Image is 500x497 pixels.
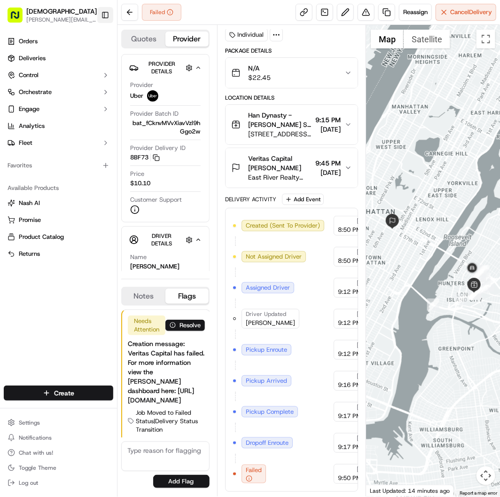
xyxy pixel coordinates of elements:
span: 9:50 PM EDT [338,474,374,482]
span: East River Realty Company, LLC, [STREET_ADDRESS][US_STATE] [248,173,312,182]
span: [DATE] [357,310,374,318]
span: $10.10 [130,179,150,188]
div: Available Products [4,181,113,196]
input: Got a question? Start typing here... [24,61,169,71]
button: Toggle fullscreen view [477,30,495,48]
button: CancelDelivery [436,4,496,21]
span: Customer Support [130,196,182,204]
span: Han Dynasty - [PERSON_NAME] St [PERSON_NAME] Sharebite [248,110,312,129]
span: 9:15 PM [315,115,341,125]
span: Create [54,388,74,398]
div: 9 [477,282,490,294]
div: 17 [472,269,484,281]
button: Veritas Capital [PERSON_NAME]East River Realty Company, LLC, [STREET_ADDRESS][US_STATE]9:45 PM[DATE] [226,148,358,188]
button: 8BF73 [130,153,160,162]
p: Welcome 👋 [9,38,171,53]
span: Price [130,170,144,178]
button: Notes [122,289,165,304]
span: 9:16 PM EDT [338,381,374,389]
span: 9:17 PM EDT [338,412,374,420]
div: [PERSON_NAME] [130,262,180,271]
span: Driver Updated [246,310,286,318]
button: Promise [4,213,113,228]
span: Veritas Capital [PERSON_NAME] [248,154,312,173]
button: Nash AI [4,196,113,211]
button: Add Flag [153,475,210,488]
button: Notifications [4,431,113,444]
span: Deliveries [19,54,46,63]
a: Product Catalog [8,233,109,241]
span: Knowledge Base [19,136,72,146]
button: Flags [165,289,209,304]
span: Cancel Delivery [450,8,492,16]
span: Settings [19,419,40,426]
span: 9:12 PM EDT [338,288,374,296]
span: Failed [246,466,262,474]
button: Returns [4,246,113,261]
span: Reassign [403,8,428,16]
span: 8:50 PM EDT [338,257,374,265]
div: We're available if you need us! [32,99,119,107]
span: [STREET_ADDRESS][PERSON_NAME] [248,129,312,139]
button: N/A$22.45 [226,58,358,88]
span: 9:45 PM [315,158,341,168]
img: 1736555255976-a54dd68f-1ca7-489b-9aae-adbdc363a1c4 [9,90,26,107]
div: 8 [469,287,481,300]
div: 10 [482,279,494,292]
span: [DATE] [357,217,374,225]
button: [DEMOGRAPHIC_DATA] [26,7,97,16]
div: 12 [474,270,486,282]
span: Orders [19,37,38,46]
div: 14 [477,265,490,277]
span: [DATE] [315,125,341,134]
span: Product Catalog [19,233,64,241]
a: Nash AI [8,199,109,207]
span: 9:12 PM EDT [338,319,374,327]
span: [DATE] [357,248,374,256]
span: Engage [19,105,39,113]
span: Not Assigned Driver [246,252,302,261]
span: Fleet [19,139,32,147]
div: Individual [225,28,268,41]
button: Toggle Theme [4,461,113,474]
img: uber-new-logo.jpeg [147,90,158,102]
button: Provider Details [129,58,202,77]
span: Nash AI [19,199,40,207]
div: 6 [469,288,481,300]
button: Engage [4,102,113,117]
span: Returns [19,250,40,258]
span: Control [19,71,39,79]
span: API Documentation [89,136,151,146]
span: [DATE] [357,465,374,473]
button: Resolve [165,320,205,331]
div: 📗 [9,137,17,145]
a: Analytics [4,118,113,134]
a: 💻API Documentation [76,133,155,150]
span: 9:17 PM EDT [338,443,374,451]
div: Failed [142,4,181,21]
button: Create [4,386,113,401]
div: Package Details [225,47,358,55]
span: Created (Sent To Provider) [246,221,320,230]
span: $22.45 [248,73,271,82]
span: Driver Details [151,232,172,247]
span: Notifications [19,434,52,442]
span: [DATE] [357,434,374,442]
a: Report a map error [460,490,497,496]
button: Start new chat [160,93,171,104]
button: Provider [165,32,209,47]
span: Pickup Enroute [246,346,287,354]
button: Chat with us! [4,446,113,459]
button: Add Event [282,194,324,205]
button: Quotes [122,32,165,47]
span: Log out [19,479,38,487]
span: Chat with us! [19,449,53,457]
button: Show satellite imagery [404,30,450,48]
span: [PERSON_NAME][EMAIL_ADDRESS][DOMAIN_NAME] [26,16,97,24]
span: 8:50 PM EDT [338,226,374,234]
span: Promise [19,216,41,224]
span: Assigned Driver [246,284,290,292]
div: Favorites [4,158,113,173]
div: 2 [455,293,467,306]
